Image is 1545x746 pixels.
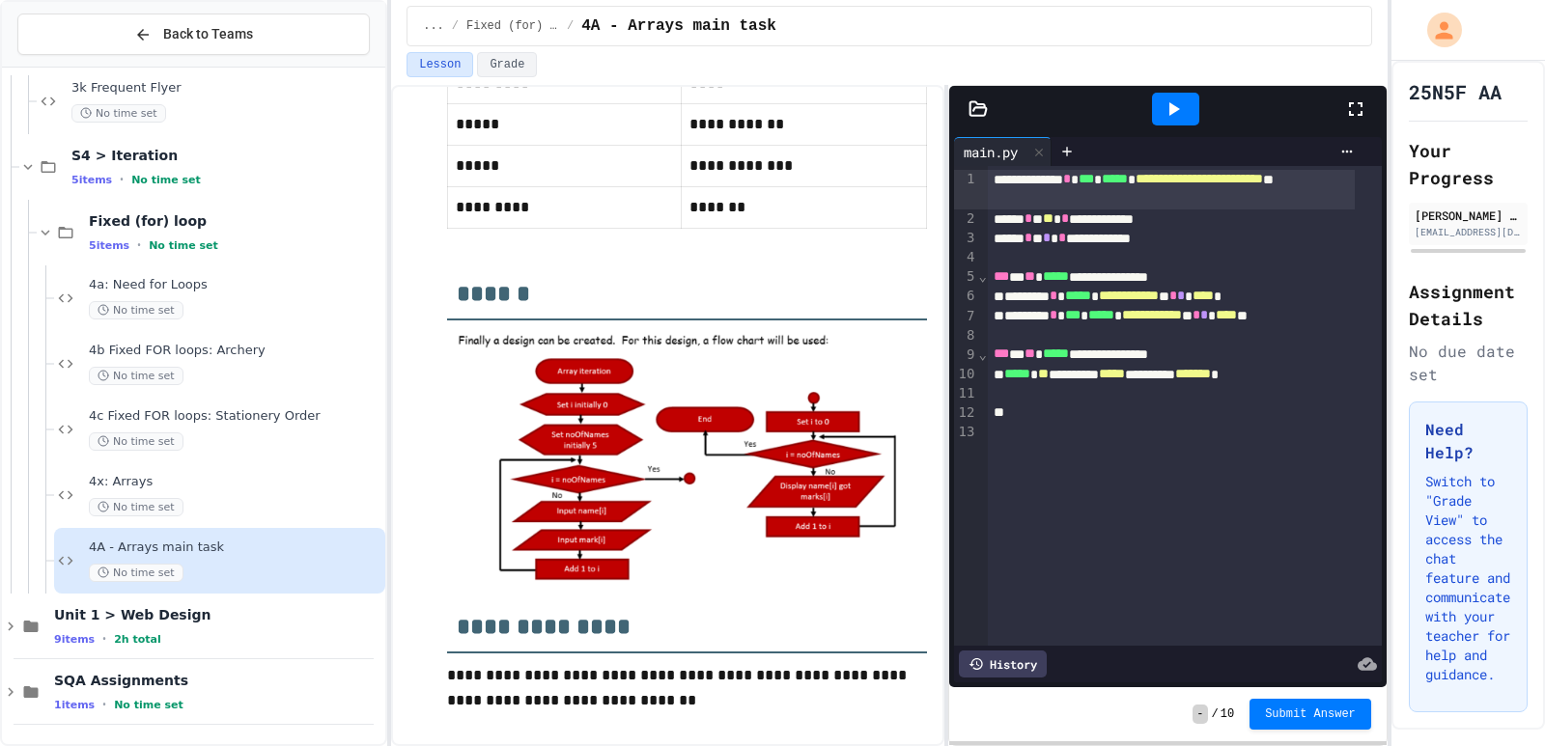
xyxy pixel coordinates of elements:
[1212,706,1219,722] span: /
[149,239,218,252] span: No time set
[71,147,381,164] span: S4 > Iteration
[1221,706,1234,722] span: 10
[114,699,183,711] span: No time set
[1415,225,1522,239] div: [EMAIL_ADDRESS][DOMAIN_NAME]
[1265,706,1356,722] span: Submit Answer
[977,346,987,362] span: Fold line
[89,564,183,582] span: No time set
[1409,137,1528,191] h2: Your Progress
[954,142,1027,162] div: main.py
[477,52,537,77] button: Grade
[1407,8,1467,52] div: My Account
[102,631,106,647] span: •
[131,174,201,186] span: No time set
[581,14,776,38] span: 4A - Arrays main task
[954,229,978,248] div: 3
[954,287,978,306] div: 6
[567,18,574,34] span: /
[407,52,473,77] button: Lesson
[89,239,129,252] span: 5 items
[954,209,978,229] div: 2
[17,14,370,55] button: Back to Teams
[163,24,253,44] span: Back to Teams
[954,345,978,365] div: 9
[137,237,141,253] span: •
[71,174,112,186] span: 5 items
[1193,705,1207,724] span: -
[1409,278,1528,332] h2: Assignment Details
[89,212,381,230] span: Fixed (for) loop
[452,18,459,34] span: /
[1425,418,1511,464] h3: Need Help?
[954,137,1052,166] div: main.py
[71,80,381,97] span: 3k Frequent Flyer
[54,672,381,689] span: SQA Assignments
[54,633,95,646] span: 9 items
[954,384,978,403] div: 11
[89,432,183,451] span: No time set
[1409,340,1528,386] div: No due date set
[1250,699,1371,730] button: Submit Answer
[89,408,381,425] span: 4c Fixed FOR loops: Stationery Order
[423,18,444,34] span: ...
[959,650,1047,677] div: History
[977,268,987,284] span: Fold line
[954,248,978,267] div: 4
[71,104,166,123] span: No time set
[466,18,559,34] span: Fixed (for) loop
[1425,472,1511,684] p: Switch to "Grade View" to access the chat feature and communicate with your teacher for help and ...
[954,423,978,442] div: 13
[954,170,978,209] div: 1
[114,633,161,646] span: 2h total
[954,403,978,423] div: 12
[1409,78,1502,105] h1: 25N5F AA
[954,326,978,345] div: 8
[89,367,183,385] span: No time set
[954,307,978,326] div: 7
[954,365,978,384] div: 10
[89,498,183,516] span: No time set
[1415,207,1522,224] div: [PERSON_NAME] [PERSON_NAME] Dziaczynski
[54,606,381,623] span: Unit 1 > Web Design
[89,301,183,319] span: No time set
[120,172,124,187] span: •
[954,267,978,287] div: 5
[89,539,381,556] span: 4A - Arrays main task
[89,277,381,293] span: 4a: Need for Loops
[89,474,381,490] span: 4x: Arrays
[89,343,381,359] span: 4b Fixed FOR loops: Archery
[54,699,95,711] span: 1 items
[102,697,106,712] span: •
